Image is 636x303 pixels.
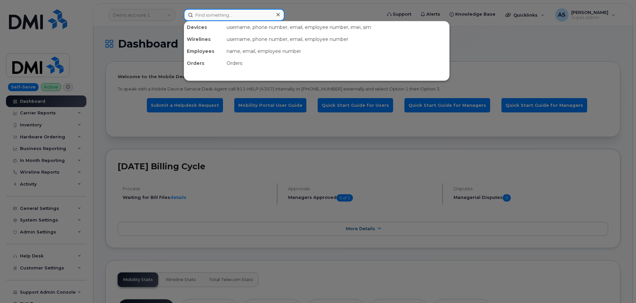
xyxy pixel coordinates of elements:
[224,33,449,45] div: username, phone number, email, employee number
[184,57,224,69] div: Orders
[224,45,449,57] div: name, email, employee number
[224,57,449,69] div: Orders
[184,33,224,45] div: Wirelines
[184,45,224,57] div: Employees
[184,21,224,33] div: Devices
[224,21,449,33] div: username, phone number, email, employee number, imei, sim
